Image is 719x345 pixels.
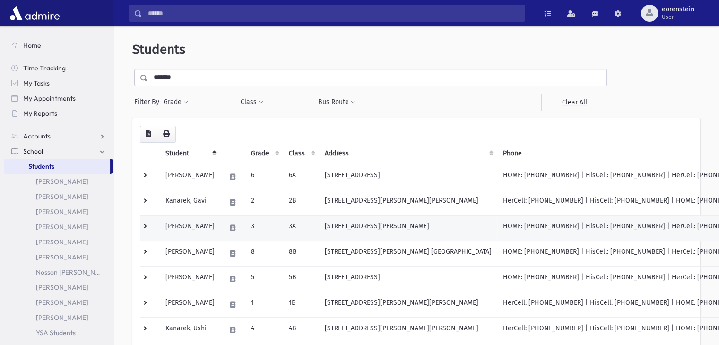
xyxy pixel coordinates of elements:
th: Student: activate to sort column descending [160,143,220,164]
a: Clear All [541,94,607,111]
td: Kanarek, Gavi [160,190,220,215]
td: [STREET_ADDRESS] [319,266,497,292]
td: [PERSON_NAME] [160,292,220,317]
td: [STREET_ADDRESS] [319,164,497,190]
a: Students [4,159,110,174]
td: 4B [283,317,319,343]
td: 1 [245,292,283,317]
a: [PERSON_NAME] [4,280,113,295]
a: [PERSON_NAME] [4,204,113,219]
td: 3 [245,215,283,241]
a: Home [4,38,113,53]
span: Students [132,42,185,57]
span: My Tasks [23,79,50,87]
td: [STREET_ADDRESS][PERSON_NAME][PERSON_NAME] [319,292,497,317]
td: [PERSON_NAME] [160,164,220,190]
a: Accounts [4,129,113,144]
a: My Reports [4,106,113,121]
span: Students [28,162,54,171]
a: [PERSON_NAME] [4,250,113,265]
a: My Tasks [4,76,113,91]
span: Time Tracking [23,64,66,72]
a: Nosson [PERSON_NAME] [4,265,113,280]
span: Home [23,41,41,50]
td: [PERSON_NAME] [160,241,220,266]
span: My Appointments [23,94,76,103]
th: Class: activate to sort column ascending [283,143,319,164]
a: [PERSON_NAME] [4,174,113,189]
a: [PERSON_NAME] [4,189,113,204]
a: [PERSON_NAME] [4,310,113,325]
span: eorenstein [662,6,694,13]
span: User [662,13,694,21]
th: Grade: activate to sort column ascending [245,143,283,164]
a: [PERSON_NAME] [4,234,113,250]
td: 6 [245,164,283,190]
td: 5 [245,266,283,292]
span: Accounts [23,132,51,140]
td: 8 [245,241,283,266]
a: YSA Students [4,325,113,340]
span: My Reports [23,109,57,118]
td: 5B [283,266,319,292]
td: 1B [283,292,319,317]
span: School [23,147,43,155]
button: Bus Route [318,94,356,111]
a: [PERSON_NAME] [4,219,113,234]
td: 2 [245,190,283,215]
button: CSV [140,126,157,143]
a: Time Tracking [4,60,113,76]
button: Print [157,126,176,143]
img: AdmirePro [8,4,62,23]
a: My Appointments [4,91,113,106]
td: 6A [283,164,319,190]
button: Grade [163,94,189,111]
a: School [4,144,113,159]
a: [PERSON_NAME] [4,295,113,310]
th: Address: activate to sort column ascending [319,143,497,164]
td: [PERSON_NAME] [160,215,220,241]
td: [STREET_ADDRESS][PERSON_NAME][PERSON_NAME] [319,317,497,343]
td: [STREET_ADDRESS][PERSON_NAME] [GEOGRAPHIC_DATA] [319,241,497,266]
td: 3A [283,215,319,241]
td: 4 [245,317,283,343]
td: [PERSON_NAME] [160,266,220,292]
input: Search [142,5,525,22]
td: [STREET_ADDRESS][PERSON_NAME][PERSON_NAME] [319,190,497,215]
td: [STREET_ADDRESS][PERSON_NAME] [319,215,497,241]
button: Class [240,94,264,111]
td: 8B [283,241,319,266]
td: Kanarek, Ushi [160,317,220,343]
td: 2B [283,190,319,215]
span: Filter By [134,97,163,107]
